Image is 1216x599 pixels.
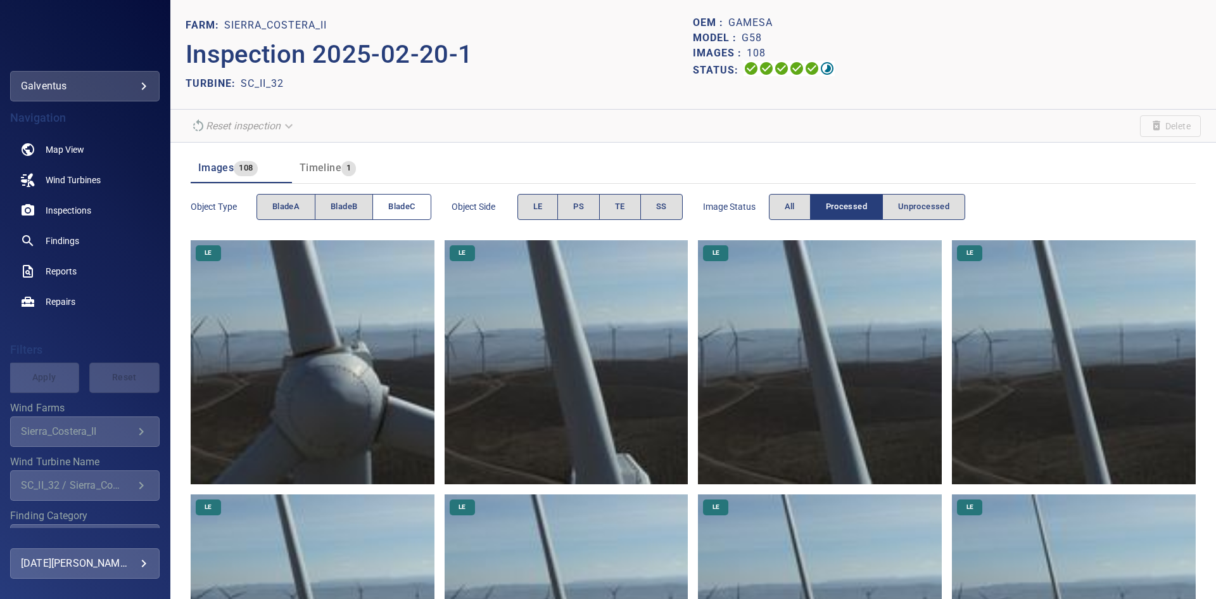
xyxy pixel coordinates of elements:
span: bladeB [331,200,357,214]
div: imageStatus [769,194,966,220]
h4: Navigation [10,112,160,124]
span: LE [959,248,981,257]
h4: Filters [10,344,160,356]
span: Unable to delete the inspection due to your user permissions [1140,115,1201,137]
span: SS [656,200,667,214]
div: Reset inspection [186,115,301,137]
span: Processed [826,200,867,214]
span: Object type [191,200,256,213]
button: SS [640,194,683,220]
span: LE [705,248,727,257]
span: 108 [234,161,258,176]
div: objectType [256,194,431,220]
button: LE [517,194,559,220]
span: LE [959,503,981,512]
span: Images [198,162,234,174]
p: Model : [693,30,742,46]
span: Reports [46,265,77,278]
button: Unprocessed [882,194,965,220]
span: Wind Turbines [46,174,101,186]
button: bladeA [256,194,315,220]
svg: ML Processing 100% [789,61,804,76]
p: FARM: [186,18,224,33]
div: galventus [10,71,160,101]
a: findings noActive [10,226,160,256]
span: 1 [341,161,356,176]
img: galventus-logo [51,32,119,44]
a: map noActive [10,134,160,165]
span: Repairs [46,295,75,308]
button: PS [557,194,600,220]
button: Processed [810,194,883,220]
label: Wind Turbine Name [10,457,160,467]
span: LE [533,200,543,214]
div: Wind Farms [10,416,160,447]
p: Inspection 2025-02-20-1 [186,35,693,74]
span: Image Status [703,200,769,213]
p: G58 [742,30,762,46]
span: LE [197,503,219,512]
label: Wind Farms [10,403,160,413]
span: Unprocessed [898,200,949,214]
div: Wind Turbine Name [10,470,160,501]
p: 108 [747,46,766,61]
div: Finding Category [10,524,160,555]
span: bladeC [388,200,415,214]
a: windturbines noActive [10,165,160,195]
span: PS [573,200,584,214]
span: Timeline [300,162,341,174]
span: LE [451,248,473,257]
span: LE [705,503,727,512]
span: Findings [46,235,79,247]
span: Inspections [46,204,91,217]
p: Images : [693,46,747,61]
div: SC_II_32 / Sierra_Costera_II [21,479,134,491]
p: OEM : [693,15,728,30]
p: Gamesa [728,15,773,30]
p: Sierra_Costera_II [224,18,327,33]
p: Status: [693,61,744,79]
div: galventus [21,76,149,96]
svg: Matching 100% [804,61,820,76]
label: Finding Category [10,511,160,521]
span: LE [197,248,219,257]
svg: Selecting 100% [774,61,789,76]
svg: Data Formatted 100% [759,61,774,76]
button: bladeC [372,194,431,220]
div: Unable to reset the inspection due to your user permissions [186,115,301,137]
span: Object Side [452,200,517,213]
a: reports noActive [10,256,160,287]
svg: Uploading 100% [744,61,759,76]
a: inspections noActive [10,195,160,226]
div: Sierra_Costera_II [21,425,134,437]
em: Reset inspection [206,120,281,132]
span: bladeA [272,200,300,214]
div: objectSide [517,194,683,220]
button: TE [599,194,641,220]
p: TURBINE: [186,76,241,91]
p: SC_II_32 [241,76,284,91]
span: LE [451,503,473,512]
div: [DATE][PERSON_NAME] [21,553,149,574]
button: bladeB [315,194,373,220]
span: TE [615,200,625,214]
svg: Classification 92% [820,61,835,76]
span: All [785,200,795,214]
a: repairs noActive [10,287,160,317]
span: Map View [46,143,84,156]
button: All [769,194,811,220]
